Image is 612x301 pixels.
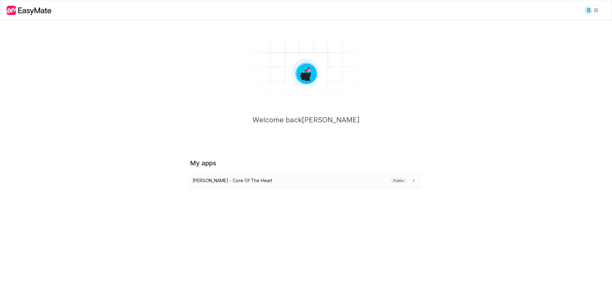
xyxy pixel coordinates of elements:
a: [PERSON_NAME] - Core Of The HeartPublic [190,173,422,188]
div: S [585,6,592,14]
p: [PERSON_NAME] - Core Of The Heart [193,177,272,184]
p: Welcome back [PERSON_NAME] [252,115,360,135]
span: Public [391,178,407,183]
h2: My apps [190,159,216,168]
